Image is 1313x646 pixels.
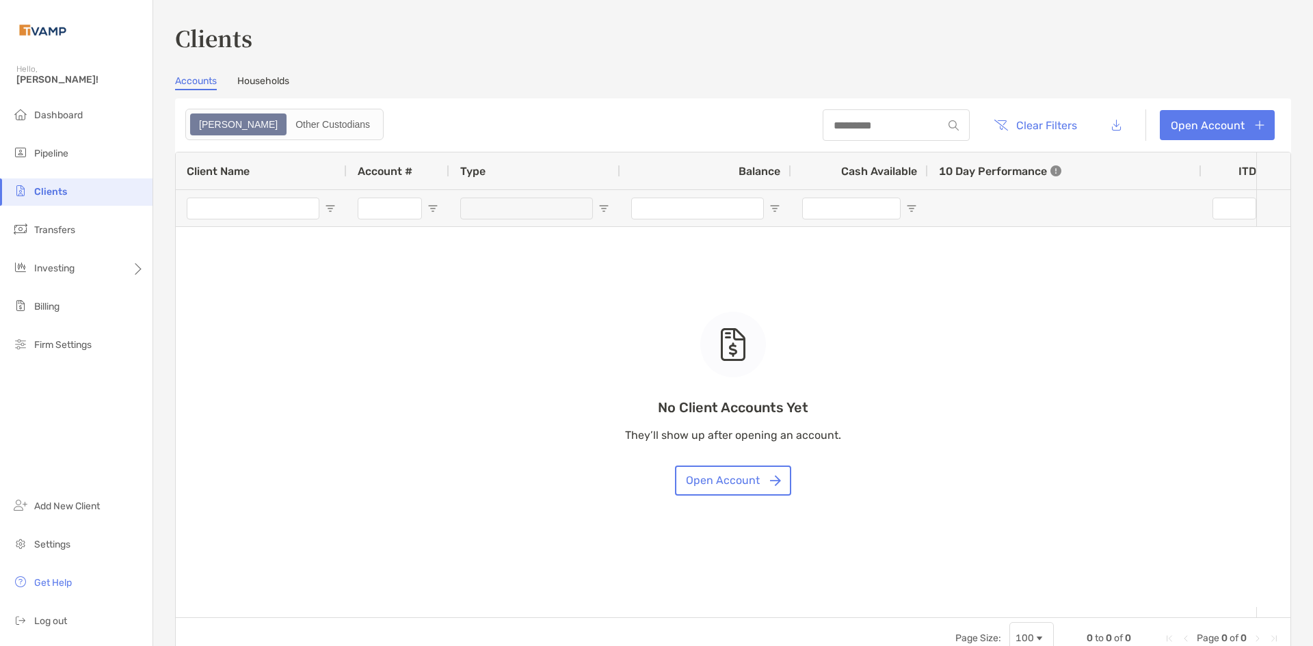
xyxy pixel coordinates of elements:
[625,427,841,444] p: They’ll show up after opening an account.
[175,75,217,90] a: Accounts
[1269,633,1279,644] div: Last Page
[34,539,70,550] span: Settings
[1106,632,1112,644] span: 0
[1197,632,1219,644] span: Page
[34,301,59,312] span: Billing
[625,399,841,416] p: No Client Accounts Yet
[1164,633,1175,644] div: First Page
[16,74,144,85] span: [PERSON_NAME]!
[34,339,92,351] span: Firm Settings
[12,106,29,122] img: dashboard icon
[34,500,100,512] span: Add New Client
[949,120,959,131] img: input icon
[12,221,29,237] img: transfers icon
[1087,632,1093,644] span: 0
[12,297,29,314] img: billing icon
[34,263,75,274] span: Investing
[34,186,67,198] span: Clients
[770,475,781,486] img: button icon
[1095,632,1104,644] span: to
[12,535,29,552] img: settings icon
[12,183,29,199] img: clients icon
[237,75,289,90] a: Households
[34,224,75,236] span: Transfers
[12,336,29,352] img: firm-settings icon
[34,615,67,627] span: Log out
[1221,632,1228,644] span: 0
[955,632,1001,644] div: Page Size:
[1160,110,1275,140] a: Open Account
[185,109,384,140] div: segmented control
[12,259,29,275] img: investing icon
[191,115,285,134] div: Zoe
[719,328,747,361] img: empty state icon
[1252,633,1263,644] div: Next Page
[12,574,29,590] img: get-help icon
[675,466,791,496] button: Open Account
[1230,632,1238,644] span: of
[12,497,29,513] img: add_new_client icon
[1114,632,1123,644] span: of
[34,148,68,159] span: Pipeline
[288,115,377,134] div: Other Custodians
[983,110,1087,140] button: Clear Filters
[34,577,72,589] span: Get Help
[1016,632,1034,644] div: 100
[34,109,83,121] span: Dashboard
[1241,632,1247,644] span: 0
[12,612,29,628] img: logout icon
[16,5,69,55] img: Zoe Logo
[12,144,29,161] img: pipeline icon
[175,22,1291,53] h3: Clients
[1125,632,1131,644] span: 0
[1180,633,1191,644] div: Previous Page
